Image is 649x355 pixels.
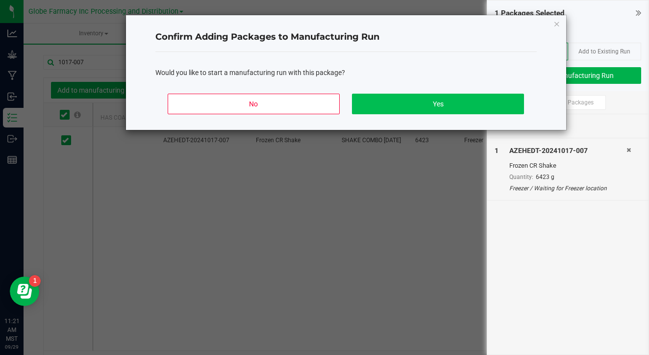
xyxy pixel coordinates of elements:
[29,275,41,287] iframe: Resource center unread badge
[10,277,39,306] iframe: Resource center
[168,94,339,114] button: No
[155,68,537,78] div: Would you like to start a manufacturing run with this package?
[352,94,524,114] button: Yes
[553,18,560,29] button: Close
[155,31,537,44] h4: Confirm Adding Packages to Manufacturing Run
